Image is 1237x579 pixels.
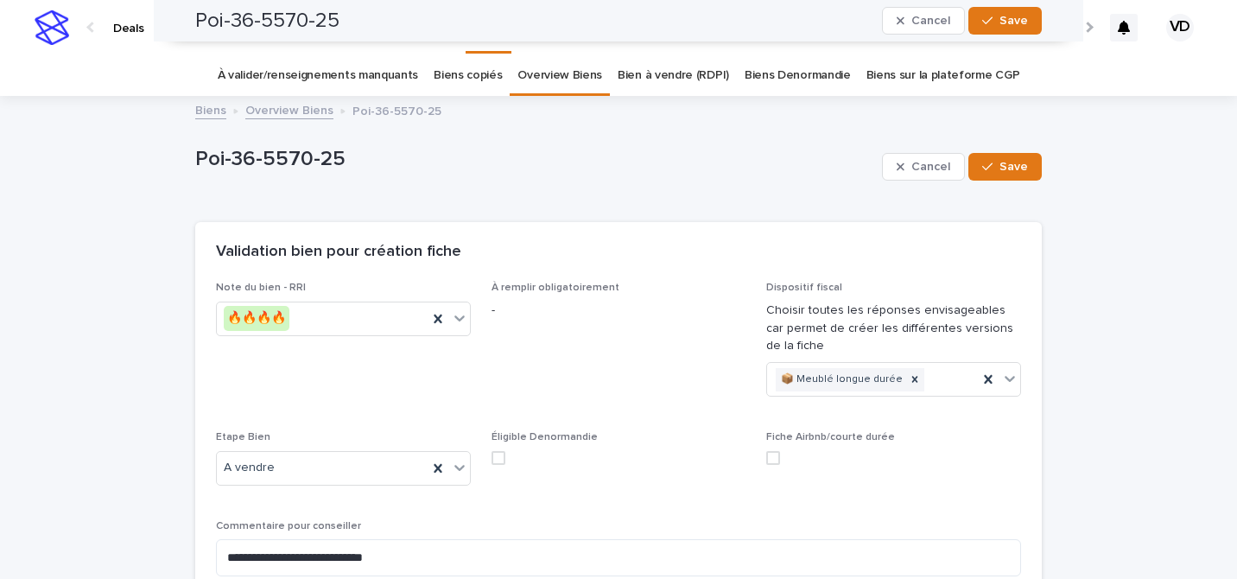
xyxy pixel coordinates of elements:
a: Overview Biens [245,99,333,119]
img: stacker-logo-s-only.png [35,10,69,45]
div: 📦 Meublé longue durée [776,368,905,391]
h2: Validation bien pour création fiche [216,243,461,262]
a: À valider/renseignements manquants [218,55,418,96]
span: A vendre [224,459,275,477]
span: Etape Bien [216,432,270,442]
span: Fiche Airbnb/courte durée [766,432,895,442]
span: Cancel [911,161,950,173]
span: Éligible Denormandie [492,432,598,442]
p: Poi-36-5570-25 [352,100,441,119]
div: VD [1166,14,1194,41]
button: Save [968,153,1042,181]
button: Cancel [882,153,965,181]
p: - [492,302,746,320]
a: Overview Biens [517,55,602,96]
p: Choisir toutes les réponses envisageables car permet de créer les différentes versions de la fiche [766,302,1021,355]
span: Commentaire pour conseiller [216,521,361,531]
p: Poi-36-5570-25 [195,147,875,172]
span: Save [999,161,1028,173]
a: Biens [195,99,226,119]
a: Biens copiés [434,55,502,96]
a: Biens Denormandie [745,55,851,96]
a: Biens sur la plateforme CGP [866,55,1020,96]
div: 🔥🔥🔥🔥 [224,306,289,331]
a: Bien à vendre (RDPI) [618,55,729,96]
span: À remplir obligatoirement [492,283,619,293]
span: Note du bien - RRI [216,283,306,293]
span: Dispositif fiscal [766,283,842,293]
